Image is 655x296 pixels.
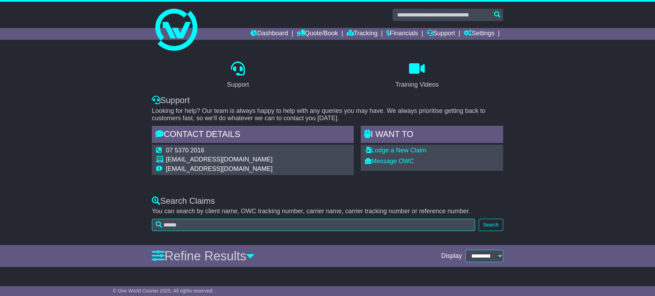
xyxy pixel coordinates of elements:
a: Tracking [347,28,378,40]
a: Support [427,28,455,40]
span: Display [441,252,462,260]
a: Refine Results [152,249,254,263]
a: Quote/Book [297,28,338,40]
span: © One World Courier 2025. All rights reserved. [113,288,214,294]
td: [EMAIL_ADDRESS][DOMAIN_NAME] [166,165,273,173]
div: Support [152,95,503,106]
div: Contact Details [152,126,354,145]
div: Search Claims [152,196,503,206]
a: Message OWC [365,158,414,165]
div: Training Videos [395,80,439,89]
a: Financials [386,28,418,40]
td: [EMAIL_ADDRESS][DOMAIN_NAME] [166,156,273,165]
div: I WANT to [361,126,503,145]
div: Support [227,80,249,89]
a: Support [222,59,253,92]
a: Lodge a New Claim [365,147,426,154]
button: Search [479,219,503,231]
a: Dashboard [251,28,288,40]
p: Looking for help? Our team is always happy to help with any queries you may have. We always prior... [152,107,503,122]
a: Settings [464,28,494,40]
p: You can search by client name, OWC tracking number, carrier name, carrier tracking number or refe... [152,208,503,215]
td: 07 5370 2016 [166,147,273,156]
a: Training Videos [391,59,443,92]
